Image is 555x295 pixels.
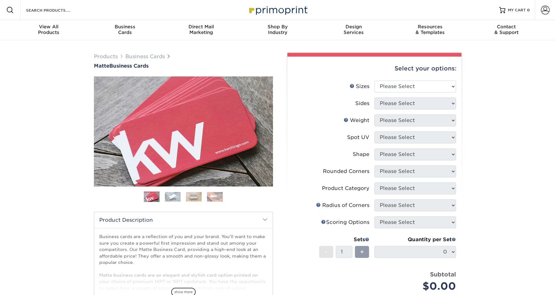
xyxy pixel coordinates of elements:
img: Matte 01 [94,42,273,221]
div: $0.00 [379,279,456,294]
div: Sets [319,236,369,243]
a: Contact& Support [468,20,545,40]
div: Shape [353,151,369,158]
div: Weight [344,117,369,124]
img: Business Cards 02 [165,192,181,202]
div: Radius of Corners [316,202,369,209]
img: Primoprint [246,3,309,17]
div: Sides [355,100,369,107]
h2: Product Description [94,212,273,228]
div: Products [11,24,87,35]
a: Shop ByIndustry [239,20,316,40]
div: Spot UV [347,134,369,141]
div: Quantity per Set [374,236,456,243]
span: Resources [392,24,468,30]
span: Matte [94,63,109,69]
a: Business Cards [125,53,165,59]
div: Sizes [350,83,369,90]
span: Design [316,24,392,30]
strong: Subtotal [430,271,456,278]
input: SEARCH PRODUCTS..... [25,6,87,14]
a: MatteBusiness Cards [94,63,273,69]
a: View AllProducts [11,20,87,40]
span: View All [11,24,87,30]
img: Business Cards 01 [144,189,160,205]
div: Product Category [322,185,369,192]
a: Products [94,53,118,59]
span: + [360,247,364,257]
div: Services [316,24,392,35]
a: BusinessCards [87,20,163,40]
span: MY CART [508,8,526,13]
span: Contact [468,24,545,30]
div: Industry [239,24,316,35]
span: Direct Mail [163,24,239,30]
span: Shop By [239,24,316,30]
img: Business Cards 04 [207,192,223,202]
div: & Support [468,24,545,35]
div: Cards [87,24,163,35]
img: Business Cards 03 [186,192,202,202]
span: Business [87,24,163,30]
a: Resources& Templates [392,20,468,40]
div: Select your options: [292,57,456,81]
span: 0 [527,8,530,12]
a: Direct MailMarketing [163,20,239,40]
a: DesignServices [316,20,392,40]
div: & Templates [392,24,468,35]
div: Marketing [163,24,239,35]
div: Rounded Corners [323,168,369,175]
div: Scoring Options [321,219,369,226]
span: - [325,247,328,257]
h1: Business Cards [94,63,273,69]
